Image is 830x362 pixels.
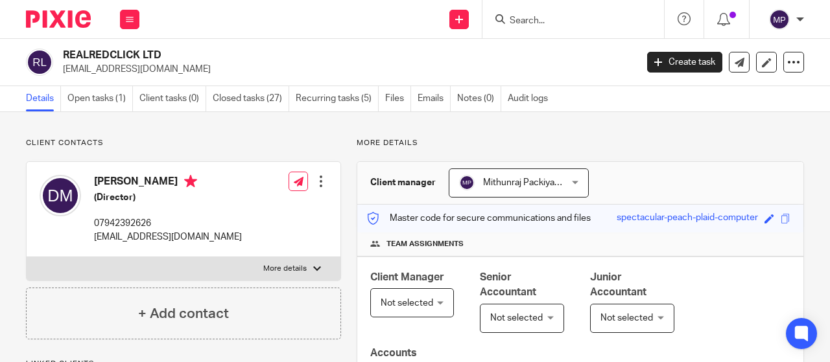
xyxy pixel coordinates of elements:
span: Mithunraj Packiyanathan [483,178,582,187]
a: Open tasks (1) [67,86,133,111]
img: svg%3E [769,9,790,30]
h2: REALREDCLICK LTD [63,49,515,62]
p: More details [357,138,804,148]
a: Files [385,86,411,111]
img: Pixie [26,10,91,28]
img: svg%3E [26,49,53,76]
a: Notes (0) [457,86,501,111]
p: [EMAIL_ADDRESS][DOMAIN_NAME] [94,231,242,243]
a: Audit logs [508,86,554,111]
img: svg%3E [459,175,475,190]
span: Junior Accountant [590,272,646,297]
p: More details [263,264,307,274]
span: Client Manager [370,272,444,282]
a: Closed tasks (27) [213,86,289,111]
img: svg%3E [40,175,81,216]
span: Not selected [490,313,543,322]
h5: (Director) [94,191,242,204]
span: Not selected [600,313,653,322]
a: Recurring tasks (5) [296,86,379,111]
a: Emails [418,86,451,111]
p: 07942392626 [94,217,242,230]
h4: + Add contact [138,304,229,324]
a: Client tasks (0) [139,86,206,111]
span: Senior Accountant [480,272,536,297]
span: Not selected [381,299,433,308]
h3: Client manager [370,176,436,189]
a: Details [26,86,61,111]
p: Client contacts [26,138,341,148]
input: Search [508,16,625,27]
a: Create task [647,52,722,73]
h4: [PERSON_NAME] [94,175,242,191]
p: Master code for secure communications and files [367,212,591,225]
span: Team assignments [386,239,464,249]
p: [EMAIL_ADDRESS][DOMAIN_NAME] [63,63,628,76]
div: spectacular-peach-plaid-computer [617,211,758,226]
i: Primary [184,175,197,188]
